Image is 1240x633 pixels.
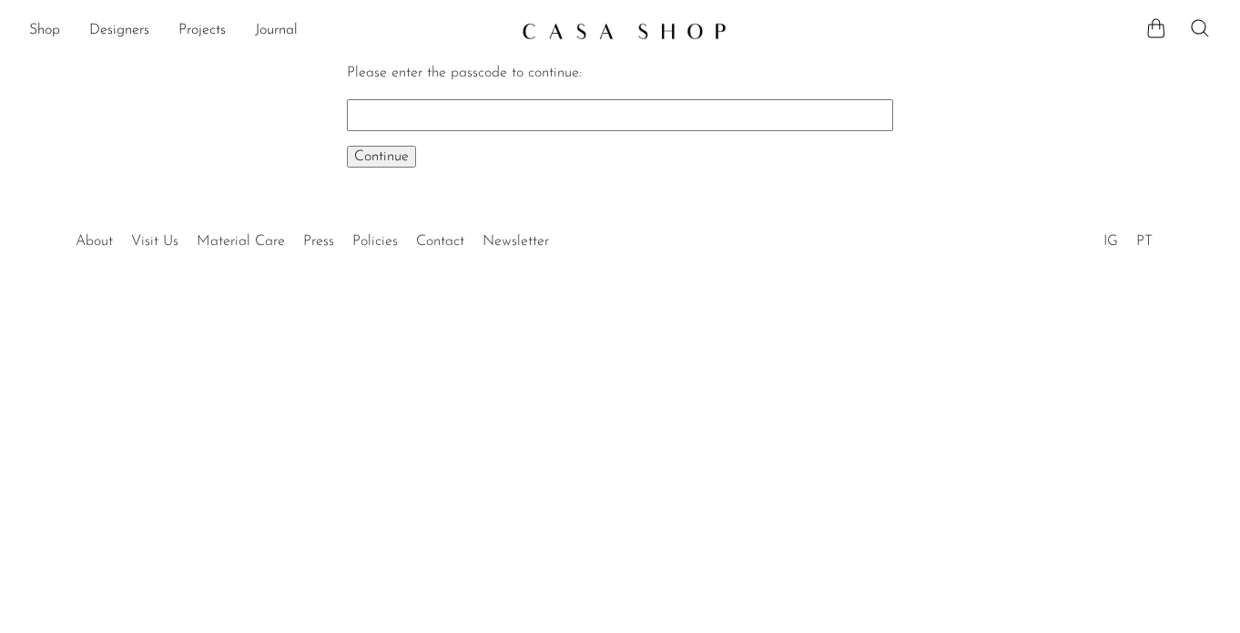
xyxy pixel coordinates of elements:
[1136,234,1153,249] a: PT
[76,234,113,249] a: About
[303,234,334,249] a: Press
[197,234,285,249] a: Material Care
[347,66,582,80] label: Please enter the passcode to continue:
[131,234,178,249] a: Visit Us
[347,146,416,168] button: Continue
[352,234,398,249] a: Policies
[178,19,226,43] a: Projects
[29,15,507,46] nav: Desktop navigation
[416,234,464,249] a: Contact
[66,220,558,254] ul: Quick links
[1094,220,1162,254] ul: Social Medias
[255,19,298,43] a: Journal
[29,19,60,43] a: Shop
[354,149,409,164] span: Continue
[29,15,507,46] ul: NEW HEADER MENU
[1103,234,1118,249] a: IG
[89,19,149,43] a: Designers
